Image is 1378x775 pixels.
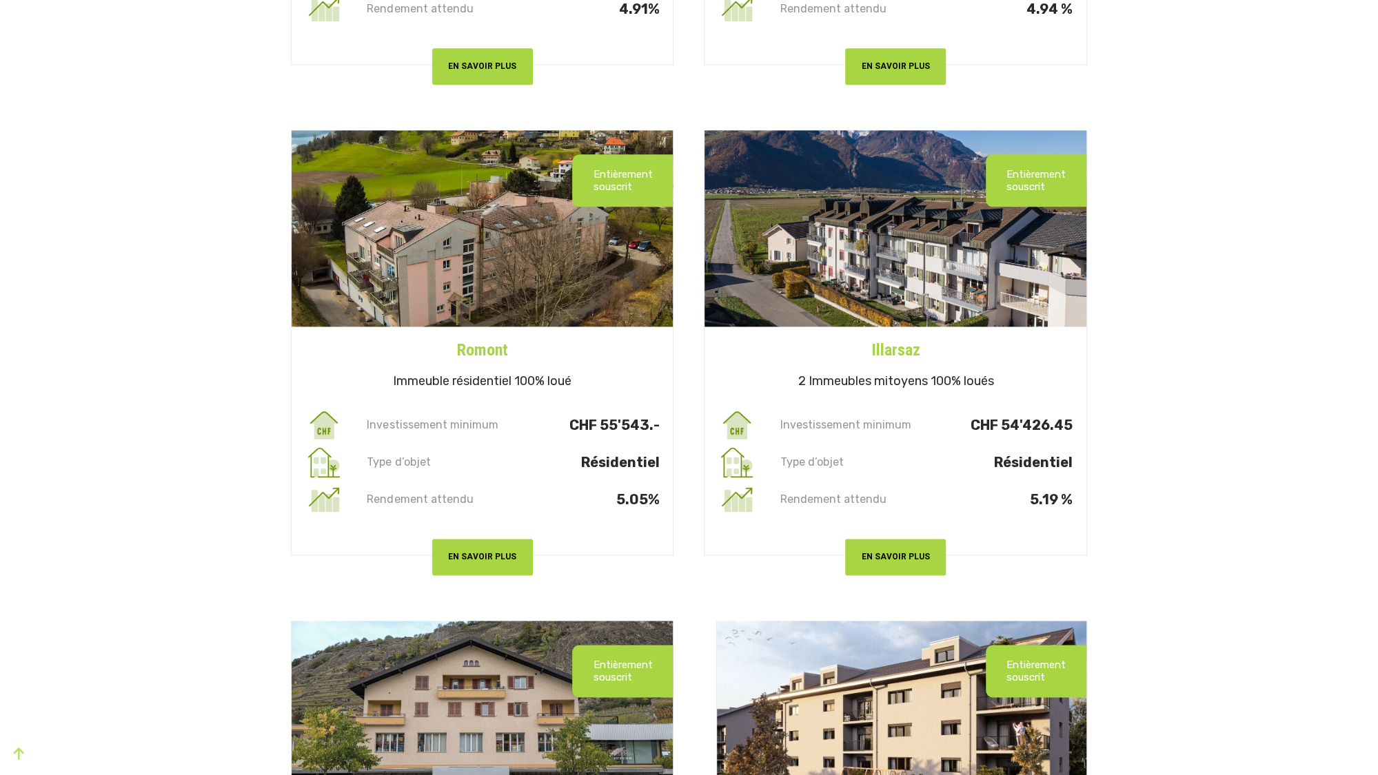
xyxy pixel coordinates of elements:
a: Illarsaz [705,327,1086,362]
p: Investissement minimum [778,419,925,431]
p: CHF 55'543.- [511,419,659,431]
p: 5.05% [511,493,659,506]
img: invest_min [305,406,343,444]
a: EN SAVOIR PLUS [432,35,533,52]
button: EN SAVOIR PLUS [845,539,946,575]
h5: 2 Immeubles mitoyens 100% loués [705,362,1086,406]
a: Romont [292,327,673,362]
p: Type d’objet [778,456,925,468]
p: Rendement attendu [778,493,925,506]
p: Résidentiel [925,456,1073,468]
p: Rendement attendu [364,3,511,15]
a: EN SAVOIR PLUS [432,526,533,542]
p: 4.91% [511,3,659,15]
p: CHF 54'426.45 [925,419,1073,431]
p: Entièrement souscrit [1006,168,1066,193]
img: romont-image [292,130,673,327]
a: EN SAVOIR PLUS [845,526,946,542]
a: EN SAVOIR PLUS [845,35,946,52]
img: rendement [305,481,343,518]
img: type [305,444,343,481]
p: Investissement minimum [364,419,511,431]
p: Entièrement souscrit [593,659,652,683]
p: Entièrement souscrit [593,168,652,193]
p: Rendement attendu [778,3,925,15]
button: EN SAVOIR PLUS [432,48,533,85]
p: Résidentiel [511,456,659,468]
p: 4.94 % [925,3,1073,15]
img: rendement [718,481,756,518]
p: Entièrement souscrit [1006,659,1066,683]
p: 5.19 % [925,493,1073,506]
img: type [718,444,756,481]
img: invest_min [718,406,756,444]
p: Rendement attendu [364,493,511,506]
button: EN SAVOIR PLUS [432,539,533,575]
button: EN SAVOIR PLUS [845,48,946,85]
p: Type d’objet [364,456,511,468]
h5: Immeuble résidentiel 100% loué [292,362,673,406]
